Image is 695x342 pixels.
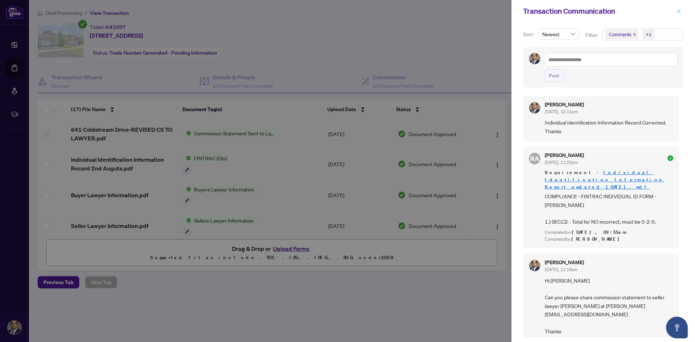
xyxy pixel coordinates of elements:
[667,155,673,161] span: check-circle
[545,169,664,190] a: Individual Identification Information Report updated [DATE].pdf
[572,236,623,242] span: [PERSON_NAME]
[646,31,652,38] div: +1
[545,169,673,191] span: Requirement -
[530,153,539,164] span: RA
[633,33,636,36] span: close
[529,53,540,64] img: Profile Icon
[544,69,564,82] button: Post
[545,102,584,107] h5: [PERSON_NAME]
[545,229,673,236] div: Completed on
[545,153,584,158] h5: [PERSON_NAME]
[606,29,638,39] span: Comments
[545,276,673,336] span: Hi [PERSON_NAME] Can you please share commission statement to seller lawyer [PERSON_NAME] at [PER...
[545,109,578,114] span: [DATE], 12:11pm
[676,9,681,14] span: close
[545,160,578,165] span: [DATE], 11:22pm
[542,29,575,39] span: Newest
[572,229,628,235] span: [DATE], 09:55am
[523,6,674,17] div: Transaction Communication
[545,236,673,243] div: Completed by
[545,267,577,272] span: [DATE], 11:16am
[545,118,673,135] span: Individual Identification Information Record Corrected. Thanks
[666,317,688,338] button: Open asap
[545,260,584,265] h5: [PERSON_NAME]
[585,31,599,39] p: Filter:
[609,31,631,38] span: Comments
[529,102,540,113] img: Profile Icon
[545,192,673,226] span: COMPLIANCE - FINTRAC INDIVIDUAL ID FORM - [PERSON_NAME] 1.) SEC.C2 - Total for NO incorrect, must...
[523,30,535,38] p: Sort:
[529,260,540,271] img: Profile Icon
